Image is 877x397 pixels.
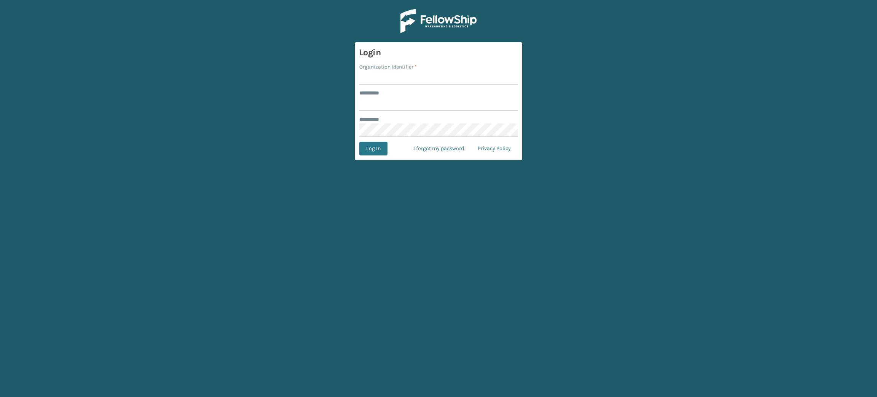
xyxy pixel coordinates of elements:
label: Organization Identifier [359,63,417,71]
a: I forgot my password [407,142,471,155]
h3: Login [359,47,518,58]
button: Log In [359,142,387,155]
img: Logo [400,9,477,33]
a: Privacy Policy [471,142,518,155]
